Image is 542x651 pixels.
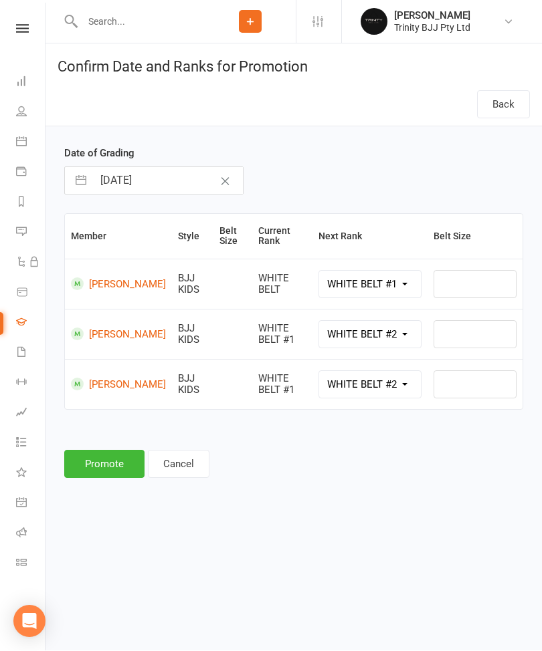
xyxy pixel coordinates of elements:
[13,606,46,638] div: Open Intercom Messenger
[78,13,205,31] input: Search...
[178,273,199,296] span: BJJ KIDS
[16,279,46,309] a: Product Sales
[178,373,199,396] span: BJJ KIDS
[213,215,252,259] th: Belt Size
[64,450,145,479] button: Promote
[16,68,46,98] a: Dashboard
[172,215,213,259] th: Style
[148,450,209,479] button: Cancel
[71,278,166,291] a: [PERSON_NAME]
[258,273,289,296] span: WHITE BELT
[71,328,166,341] a: [PERSON_NAME]
[16,188,46,219] a: Reports
[252,215,312,259] th: Current Rank
[16,519,46,549] a: Roll call kiosk mode
[16,158,46,188] a: Payments
[477,91,530,119] button: Back
[213,168,237,194] button: Clear Date
[428,215,523,259] th: Belt Size
[64,146,134,162] label: Date of Grading
[16,489,46,519] a: General attendance kiosk mode
[71,378,166,391] a: [PERSON_NAME]
[16,399,46,429] a: Assessments
[16,459,46,489] a: What's New
[258,323,294,346] span: WHITE BELT #1
[258,373,294,396] span: WHITE BELT #1
[16,128,46,158] a: Calendar
[46,44,542,84] h1: Confirm Date and Ranks for Promotion
[16,549,46,579] a: Class kiosk mode
[361,9,387,35] img: thumb_image1712106278.png
[65,215,172,259] th: Member
[394,10,470,22] div: [PERSON_NAME]
[16,98,46,128] a: People
[394,22,470,34] div: Trinity BJJ Pty Ltd
[178,323,199,346] span: BJJ KIDS
[312,215,428,259] th: Next Rank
